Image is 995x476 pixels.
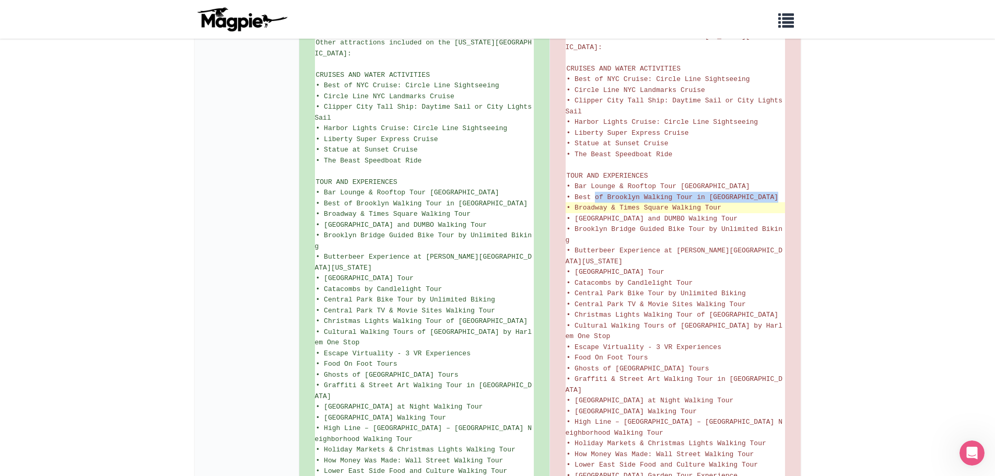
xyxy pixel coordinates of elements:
span: • Christmas Lights Walking Tour of [GEOGRAPHIC_DATA] [567,311,779,319]
span: • [GEOGRAPHIC_DATA] Tour [567,268,664,276]
span: Other attractions included on the [US_STATE][GEOGRAPHIC_DATA]: [315,39,532,57]
span: • Catacombs by Candlelight Tour [567,279,693,287]
span: • Broadway & Times Square Walking Tour [316,210,471,218]
span: • Circle Line NYC Landmarks Cruise [567,86,705,94]
span: • The Beast Speedboat Ride [316,157,422,165]
span: • Catacombs by Candlelight Tour [316,285,442,293]
span: • Circle Line NYC Landmarks Cruise [316,92,454,100]
span: • Ghosts of [GEOGRAPHIC_DATA] Tours [316,371,459,379]
span: • High Line – [GEOGRAPHIC_DATA] – [GEOGRAPHIC_DATA] Neighborhood Walking Tour [566,418,782,437]
span: • Bar Lounge & Rooftop Tour [GEOGRAPHIC_DATA] [567,182,750,190]
span: • Central Park TV & Movie Sites Walking Tour [567,300,746,308]
span: • Harbor Lights Cruise: Circle Line Sightseeing [316,124,508,132]
span: • [GEOGRAPHIC_DATA] and DUMBO Walking Tour [316,221,487,229]
span: • The Beast Speedboat Ride [567,150,673,158]
span: TOUR AND EXPERIENCES [567,172,648,180]
span: • Liberty Super Express Cruise [316,135,438,143]
span: • Best of NYC Cruise: Circle Line Sightseeing [316,82,499,89]
span: • Central Park Bike Tour by Unlimited Biking [316,296,495,304]
span: • Best of Brooklyn Walking Tour in [GEOGRAPHIC_DATA] [316,200,528,207]
span: • [GEOGRAPHIC_DATA] at Night Walking Tour [567,397,734,404]
span: • Food On Foot Tours [316,360,397,368]
span: • Brooklyn Bridge Guided Bike Tour by Unlimited Biking [315,231,532,250]
span: • Escape Virtuality - 3 VR Experiences [567,343,721,351]
span: • Holiday Markets & Christmas Lights Walking Tour [567,439,766,447]
span: • Central Park TV & Movie Sites Walking Tour [316,307,495,315]
iframe: Intercom live chat [959,440,985,466]
span: • Clipper City Tall Ship: Daytime Sail or City Lights Sail [315,103,536,122]
span: • Best of NYC Cruise: Circle Line Sightseeing [567,75,750,83]
span: • Food On Foot Tours [567,354,648,362]
span: • Statue at Sunset Cruise [316,146,418,154]
span: • Graffiti & Street Art Walking Tour in [GEOGRAPHIC_DATA] [315,381,532,400]
span: • Harbor Lights Cruise: Circle Line Sightseeing [567,118,758,126]
span: • Clipper City Tall Ship: Daytime Sail or City Lights Sail [566,97,787,115]
span: • Statue at Sunset Cruise [567,140,669,147]
span: • Butterbeer Experience at [PERSON_NAME][GEOGRAPHIC_DATA][US_STATE] [566,247,782,265]
span: TOUR AND EXPERIENCES [316,178,397,186]
span: • Graffiti & Street Art Walking Tour in [GEOGRAPHIC_DATA] [566,375,782,394]
span: CRUISES AND WATER ACTIVITIES [316,71,430,79]
span: CRUISES AND WATER ACTIVITIES [567,65,681,73]
span: • How Money Was Made: Wall Street Walking Tour [316,457,504,465]
span: • Liberty Super Express Cruise [567,129,689,137]
span: • Lower East Side Food and Culture Walking Tour [316,467,508,475]
span: • Christmas Lights Walking Tour of [GEOGRAPHIC_DATA] [316,317,528,325]
span: • Best of Brooklyn Walking Tour in [GEOGRAPHIC_DATA] [567,193,779,201]
span: • Broadway & Times Square Walking Tour [567,204,721,212]
span: • Escape Virtuality - 3 VR Experiences [316,350,471,357]
span: Other attractions included on the [US_STATE][GEOGRAPHIC_DATA]: [566,32,782,51]
span: • Cultural Walking Tours of [GEOGRAPHIC_DATA] by Harlem One Stop [315,328,532,347]
span: • [GEOGRAPHIC_DATA] and DUMBO Walking Tour [567,215,738,223]
span: • [GEOGRAPHIC_DATA] Tour [316,274,414,282]
span: • Cultural Walking Tours of [GEOGRAPHIC_DATA] by Harlem One Stop [566,322,782,341]
span: • Bar Lounge & Rooftop Tour [GEOGRAPHIC_DATA] [316,189,499,196]
span: • Butterbeer Experience at [PERSON_NAME][GEOGRAPHIC_DATA][US_STATE] [315,253,532,272]
span: • Central Park Bike Tour by Unlimited Biking [567,289,746,297]
span: • High Line – [GEOGRAPHIC_DATA] – [GEOGRAPHIC_DATA] Neighborhood Walking Tour [315,424,532,443]
span: • Lower East Side Food and Culture Walking Tour [567,461,758,469]
span: • Brooklyn Bridge Guided Bike Tour by Unlimited Biking [566,225,782,244]
span: • Ghosts of [GEOGRAPHIC_DATA] Tours [567,365,709,373]
span: • Holiday Markets & Christmas Lights Walking Tour [316,446,516,454]
span: • [GEOGRAPHIC_DATA] Walking Tour [316,414,447,422]
span: • [GEOGRAPHIC_DATA] at Night Walking Tour [316,403,483,411]
img: logo-ab69f6fb50320c5b225c76a69d11143b.png [195,7,289,32]
span: • [GEOGRAPHIC_DATA] Walking Tour [567,408,697,415]
span: • How Money Was Made: Wall Street Walking Tour [567,450,754,458]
